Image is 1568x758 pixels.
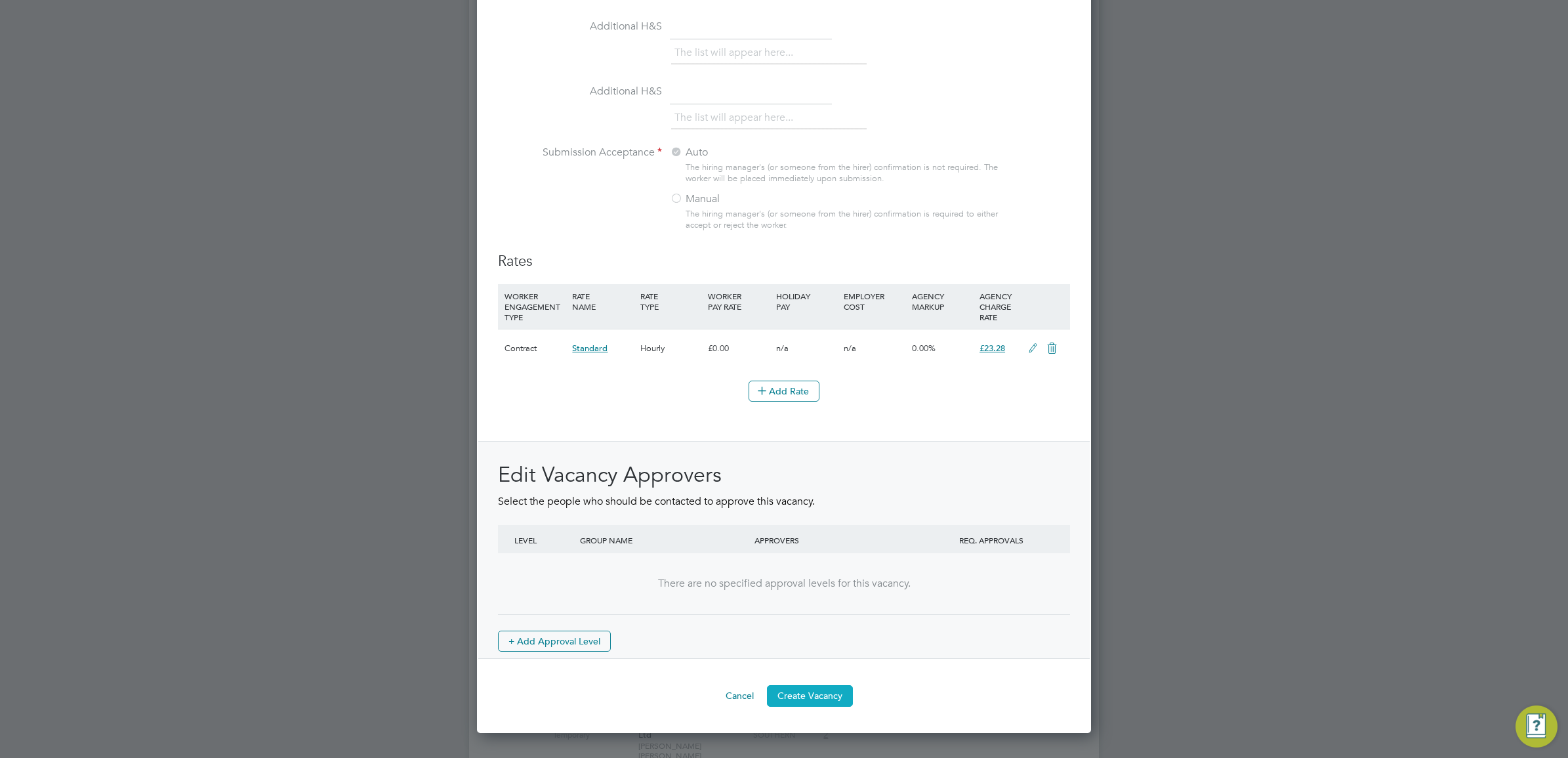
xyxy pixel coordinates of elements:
[976,284,1021,329] div: AGENCY CHARGE RATE
[670,146,834,159] label: Auto
[569,284,636,318] div: RATE NAME
[776,343,789,354] span: n/a
[501,284,569,329] div: WORKER ENGAGEMENT TYPE
[498,631,611,652] button: + Add Approval Level
[637,284,705,318] div: RATE TYPE
[1516,705,1558,747] button: Engage Resource Center
[577,525,751,555] div: GROUP NAME
[912,343,936,354] span: 0.00%
[715,685,764,706] button: Cancel
[749,381,819,402] button: Add Rate
[705,329,772,368] div: £0.00
[844,343,856,354] span: n/a
[674,109,798,127] li: The list will appear here...
[926,525,1057,555] div: REQ. APPROVALS
[840,284,908,318] div: EMPLOYER COST
[674,44,798,62] li: The list will appear here...
[751,525,926,555] div: APPROVERS
[501,329,569,368] div: Contract
[498,85,662,98] label: Additional H&S
[498,20,662,33] label: Additional H&S
[767,685,853,706] button: Create Vacancy
[498,146,662,159] label: Submission Acceptance
[670,192,834,206] label: Manual
[909,284,976,318] div: AGENCY MARKUP
[980,343,1005,354] span: £23.28
[686,209,1004,231] div: The hiring manager's (or someone from the hirer) confirmation is required to either accept or rej...
[705,284,772,318] div: WORKER PAY RATE
[498,495,815,508] span: Select the people who should be contacted to approve this vacancy.
[511,525,577,555] div: LEVEL
[511,577,1057,591] div: There are no specified approval levels for this vacancy.
[686,162,1004,184] div: The hiring manager's (or someone from the hirer) confirmation is not required. The worker will be...
[498,252,1070,271] h3: Rates
[773,284,840,318] div: HOLIDAY PAY
[498,461,1070,489] h2: Edit Vacancy Approvers
[637,329,705,368] div: Hourly
[572,343,608,354] span: Standard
